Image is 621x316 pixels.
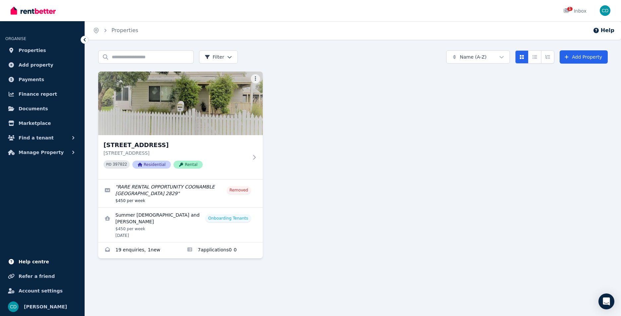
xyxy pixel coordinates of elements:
[251,74,260,83] button: More options
[5,255,79,268] a: Help centre
[173,161,203,169] span: Rental
[446,50,510,64] button: Name (A-Z)
[106,163,111,166] small: PID
[563,8,586,14] div: Inbox
[541,50,554,64] button: Expanded list view
[528,50,541,64] button: Compact list view
[5,146,79,159] button: Manage Property
[98,72,263,135] img: 44 Tooloon St, Coonamble
[98,72,263,179] a: 44 Tooloon St, Coonamble[STREET_ADDRESS][STREET_ADDRESS]PID 397022ResidentialRental
[515,50,528,64] button: Card view
[5,44,79,57] a: Properties
[19,90,57,98] span: Finance report
[19,105,48,113] span: Documents
[593,26,614,34] button: Help
[19,61,53,69] span: Add property
[8,301,19,312] img: Christina Deans
[98,180,263,207] a: Edit listing: RARE RENTAL OPPORTUNITY COONAMBLE NSW 2829
[199,50,238,64] button: Filter
[5,87,79,101] a: Finance report
[5,58,79,72] a: Add property
[19,46,46,54] span: Properties
[515,50,554,64] div: View options
[19,272,55,280] span: Refer a friend
[111,27,138,33] a: Properties
[19,119,51,127] span: Marketplace
[5,284,79,297] a: Account settings
[85,21,146,40] nav: Breadcrumb
[205,54,224,60] span: Filter
[19,287,63,295] span: Account settings
[460,54,487,60] span: Name (A-Z)
[598,293,614,309] div: Open Intercom Messenger
[24,303,67,311] span: [PERSON_NAME]
[560,50,608,64] a: Add Property
[132,161,171,169] span: Residential
[5,270,79,283] a: Refer a friend
[103,140,248,150] h3: [STREET_ADDRESS]
[567,7,573,11] span: 1
[11,6,56,16] img: RentBetter
[98,242,180,258] a: Enquiries for 44 Tooloon St, Coonamble
[103,150,248,156] p: [STREET_ADDRESS]
[5,131,79,144] button: Find a tenant
[113,162,127,167] code: 397022
[180,242,263,258] a: Applications for 44 Tooloon St, Coonamble
[19,134,54,142] span: Find a tenant
[5,36,26,41] span: ORGANISE
[98,208,263,242] a: View details for Summer Male and Brenton Glover
[19,258,49,266] span: Help centre
[5,117,79,130] a: Marketplace
[19,76,44,83] span: Payments
[5,73,79,86] a: Payments
[19,148,64,156] span: Manage Property
[5,102,79,115] a: Documents
[600,5,610,16] img: Christina Deans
